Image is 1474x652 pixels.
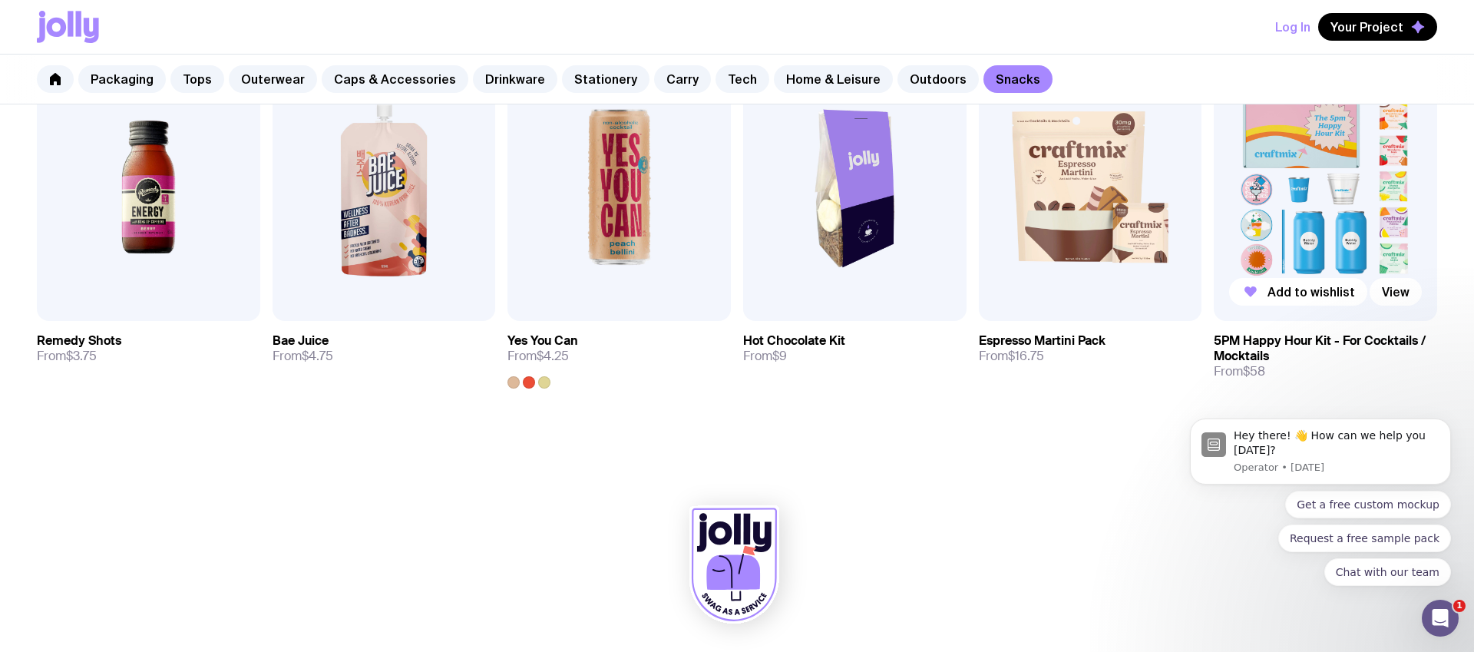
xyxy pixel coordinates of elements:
[772,348,787,364] span: $9
[774,65,893,93] a: Home & Leisure
[1008,348,1044,364] span: $16.75
[1229,278,1367,306] button: Add to wishlist
[78,65,166,93] a: Packaging
[1453,600,1466,612] span: 1
[537,348,569,364] span: $4.25
[1370,278,1422,306] a: View
[507,333,578,349] h3: Yes You Can
[66,348,97,364] span: $3.75
[743,333,845,349] h3: Hot Chocolate Kit
[979,333,1105,349] h3: Espresso Martini Pack
[1318,13,1437,41] button: Your Project
[979,349,1044,364] span: From
[983,65,1053,93] a: Snacks
[322,65,468,93] a: Caps & Accessories
[1422,600,1459,637] iframe: Intercom live chat
[979,321,1202,376] a: Espresso Martini PackFrom$16.75
[273,349,333,364] span: From
[170,65,224,93] a: Tops
[1267,284,1355,300] span: Add to wishlist
[1275,13,1310,41] button: Log In
[273,321,496,376] a: Bae JuiceFrom$4.75
[1167,300,1474,611] iframe: Intercom notifications message
[507,321,731,389] a: Yes You CanFrom$4.25
[743,349,787,364] span: From
[37,349,97,364] span: From
[273,333,329,349] h3: Bae Juice
[897,65,979,93] a: Outdoors
[37,321,260,376] a: Remedy ShotsFrom$3.75
[562,65,649,93] a: Stationery
[229,65,317,93] a: Outerwear
[743,321,967,376] a: Hot Chocolate KitFrom$9
[716,65,769,93] a: Tech
[302,348,333,364] span: $4.75
[507,349,569,364] span: From
[37,333,121,349] h3: Remedy Shots
[473,65,557,93] a: Drinkware
[654,65,711,93] a: Carry
[1330,19,1403,35] span: Your Project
